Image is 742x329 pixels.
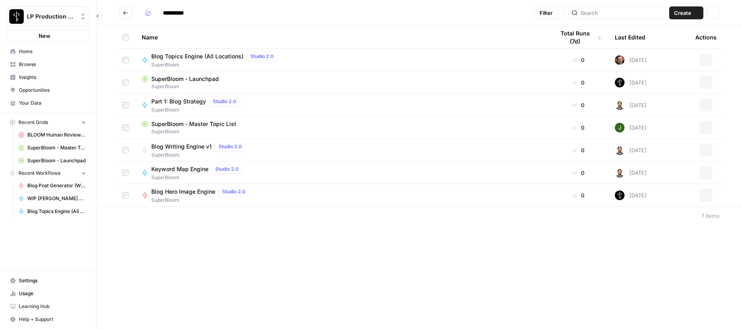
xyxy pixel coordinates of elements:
span: Create [674,9,691,17]
a: Your Data [6,97,90,110]
span: Keyword Map Engine [151,165,208,173]
button: Help + Support [6,313,90,326]
img: fdbthlkohqvq3b2ybzi3drh0kqcb [615,100,625,110]
a: Blog Topics Engine (All Locations) [15,205,90,218]
a: Home [6,45,90,58]
span: Settings [19,277,86,284]
a: Usage [6,287,90,300]
a: Blog Hero Image EngineStudio 2.0SuperBloom [142,187,542,204]
span: Insights [19,74,86,81]
a: Blog Writing Engine v1Studio 2.0SuperBloom [142,142,542,159]
span: Blog Topics Engine (All Locations) [151,52,243,60]
a: Blog Post Generator (Writer + Fact Checker) [15,179,90,192]
span: Opportunities [19,87,86,94]
a: Insights [6,71,90,84]
span: Filter [540,9,552,17]
a: SuperBloom - LaunchpadSuperBloom [142,75,542,90]
span: SuperBloom [142,83,542,90]
span: LP Production Workloads [27,12,76,21]
div: [DATE] [615,100,647,110]
span: Blog Post Generator (Writer + Fact Checker) [27,182,86,189]
span: SuperBloom - Launchpad [27,157,86,164]
a: Settings [6,274,90,287]
img: 5v0yozua856dyxnw4lpcp45mgmzh [615,123,625,132]
span: SuperBloom [151,197,252,204]
span: SuperBloom [151,106,243,114]
span: Your Data [19,99,86,107]
div: 0 [554,101,602,109]
input: Search [581,9,662,17]
span: Help + Support [19,316,86,323]
a: Browse [6,58,90,71]
span: SuperBloom - Master Topic List [27,144,86,151]
button: Recent Workflows [6,167,90,179]
span: New [39,32,50,40]
span: Blog Writing Engine v1 [151,143,212,151]
div: [DATE] [615,190,647,200]
span: Blog Topics Engine (All Locations) [27,208,86,215]
div: 0 [554,124,602,132]
span: Usage [19,290,86,297]
div: [DATE] [615,145,647,155]
span: SuperBloom - Launchpad [151,75,219,83]
div: 0 [554,79,602,87]
a: BLOOM Human Review (ver2) [15,128,90,141]
span: SuperBloom [151,174,245,181]
img: fdbthlkohqvq3b2ybzi3drh0kqcb [615,168,625,178]
span: Studio 2.0 [213,98,236,105]
div: [DATE] [615,123,647,132]
div: [DATE] [615,78,647,87]
a: SuperBloom - Master Topic List [15,141,90,154]
span: Part 1: Blog Strategy [151,97,206,106]
a: Opportunities [6,84,90,97]
a: Blog Topics Engine (All Locations)Studio 2.0SuperBloom [142,52,542,68]
span: Browse [19,61,86,68]
span: Home [19,48,86,55]
a: WIP [PERSON_NAME] Blog writer [15,192,90,205]
a: Part 1: Blog StrategyStudio 2.0SuperBloom [142,97,542,114]
span: SuperBloom [151,61,280,68]
div: Last Edited [615,26,645,48]
div: Name [142,26,542,48]
span: Studio 2.0 [250,53,274,60]
button: Go back [119,6,132,19]
span: SuperBloom [151,151,249,159]
button: Recent Grids [6,116,90,128]
button: Filter [534,6,565,19]
div: [DATE] [615,55,647,65]
div: Actions [695,26,717,48]
span: BLOOM Human Review (ver2) [27,131,86,139]
button: Workspace: LP Production Workloads [6,6,90,27]
img: fdbthlkohqvq3b2ybzi3drh0kqcb [615,145,625,155]
span: Recent Grids [19,119,48,126]
a: Learning Hub [6,300,90,313]
span: SuperBloom - Master Topic List [151,120,236,128]
div: 0 [554,56,602,64]
img: LP Production Workloads Logo [9,9,24,24]
span: WIP [PERSON_NAME] Blog writer [27,195,86,202]
span: Learning Hub [19,303,86,310]
a: SuperBloom - Launchpad [15,154,90,167]
img: s490wiz4j6jcuzx6yvvs5e0w4nek [615,78,625,87]
img: ek1x7jvswsmo9dhftwa1xhhhh80n [615,55,625,65]
span: Studio 2.0 [222,188,245,195]
span: Blog Hero Image Engine [151,188,215,196]
div: 7 Items [701,212,719,220]
span: Recent Workflows [19,170,60,177]
div: [DATE] [615,168,647,178]
a: Keyword Map EngineStudio 2.0SuperBloom [142,164,542,181]
button: Create [669,6,703,19]
button: New [6,30,90,42]
div: 0 [554,146,602,154]
span: Studio 2.0 [218,143,242,150]
span: Studio 2.0 [215,166,239,173]
div: 0 [554,191,602,199]
span: SuperBloom [142,128,542,135]
img: s490wiz4j6jcuzx6yvvs5e0w4nek [615,190,625,200]
div: Total Runs (7d) [554,26,602,48]
div: 0 [554,169,602,177]
a: SuperBloom - Master Topic ListSuperBloom [142,120,542,135]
